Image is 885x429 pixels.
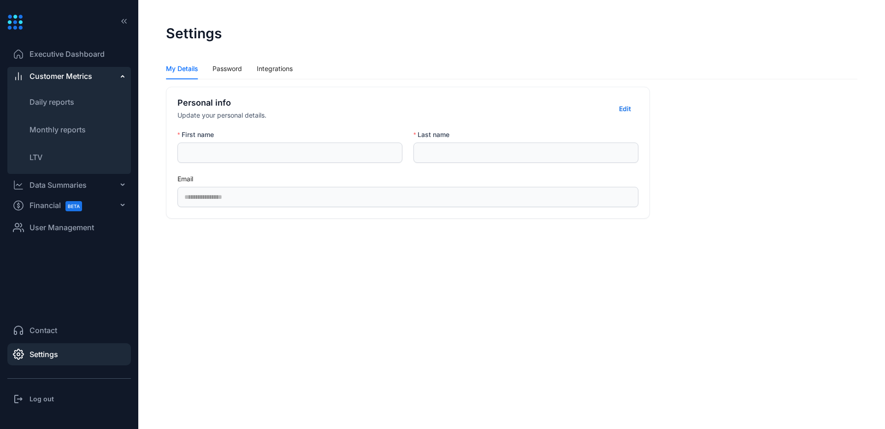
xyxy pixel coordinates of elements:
span: Daily reports [29,97,74,107]
span: User Management [29,222,94,233]
label: Last name [413,130,456,139]
span: Monthly reports [29,125,86,134]
span: Customer Metrics [29,71,92,82]
span: Contact [29,325,57,336]
header: Settings [152,14,871,53]
div: Data Summaries [29,179,87,191]
input: Email [177,187,638,207]
span: BETA [65,201,82,211]
div: My Details [166,64,198,74]
span: Update your personal details. [177,111,266,119]
input: Last name [413,143,638,163]
button: Edit [612,101,638,116]
div: Password [212,64,242,74]
span: LTV [29,153,42,162]
div: Integrations [257,64,293,74]
span: Financial [29,195,90,216]
span: Executive Dashboard [29,48,105,60]
label: First name [177,130,220,139]
h3: Personal info [177,96,266,109]
label: Email [177,174,200,184]
input: First name [177,143,402,163]
span: Settings [29,349,58,360]
span: Edit [619,104,631,113]
h3: Log out [29,394,54,404]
